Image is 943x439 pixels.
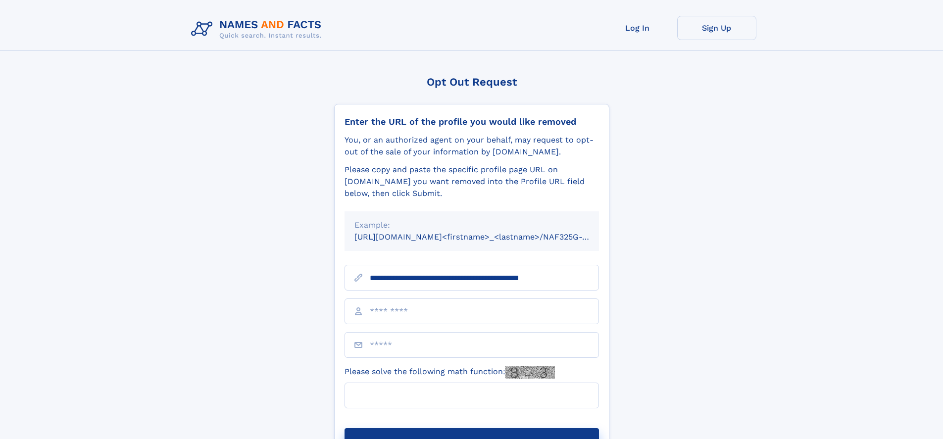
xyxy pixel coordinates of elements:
div: Please copy and paste the specific profile page URL on [DOMAIN_NAME] you want removed into the Pr... [345,164,599,199]
img: Logo Names and Facts [187,16,330,43]
div: You, or an authorized agent on your behalf, may request to opt-out of the sale of your informatio... [345,134,599,158]
label: Please solve the following math function: [345,366,555,379]
div: Opt Out Request [334,76,609,88]
a: Log In [598,16,677,40]
a: Sign Up [677,16,756,40]
div: Enter the URL of the profile you would like removed [345,116,599,127]
div: Example: [354,219,589,231]
small: [URL][DOMAIN_NAME]<firstname>_<lastname>/NAF325G-xxxxxxxx [354,232,618,242]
